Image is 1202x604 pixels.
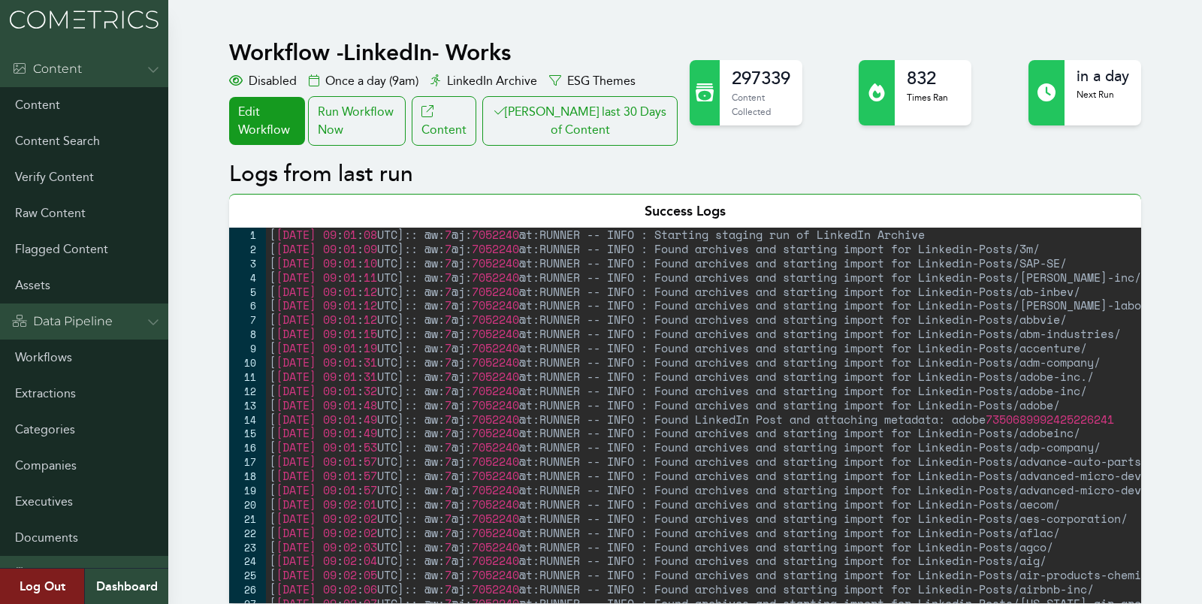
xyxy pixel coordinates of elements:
[229,384,266,398] div: 12
[229,568,266,582] div: 25
[229,370,266,384] div: 11
[229,355,266,370] div: 10
[12,313,113,331] div: Data Pipeline
[229,497,266,512] div: 20
[229,526,266,540] div: 22
[732,90,790,119] p: Content Collected
[482,96,678,146] button: [PERSON_NAME] last 30 Days of Content
[229,313,266,327] div: 7
[229,483,266,497] div: 19
[229,298,266,313] div: 6
[229,270,266,285] div: 4
[1077,87,1129,102] p: Next Run
[229,39,681,66] h1: Workflow - LinkedIn- Works
[907,66,948,90] h2: 832
[309,72,418,90] div: Once a day (9am)
[229,194,1140,228] div: Success Logs
[732,66,790,90] h2: 297339
[430,72,537,90] div: LinkedIn Archive
[229,455,266,469] div: 17
[229,540,266,554] div: 23
[229,327,266,341] div: 8
[229,469,266,483] div: 18
[12,565,74,583] div: Admin
[308,96,406,146] div: Run Workflow Now
[229,554,266,568] div: 24
[229,242,266,256] div: 2
[229,412,266,427] div: 14
[1077,66,1129,87] h2: in a day
[907,90,948,105] p: Times Ran
[229,582,266,596] div: 26
[229,97,304,145] a: Edit Workflow
[229,341,266,355] div: 9
[549,72,636,90] div: ESG Themes
[229,440,266,455] div: 16
[12,60,82,78] div: Content
[229,398,266,412] div: 13
[229,426,266,440] div: 15
[229,285,266,299] div: 5
[229,228,266,242] div: 1
[229,512,266,526] div: 21
[412,96,476,146] a: Content
[229,72,297,90] div: Disabled
[229,256,266,270] div: 3
[84,569,168,604] a: Dashboard
[229,161,1140,188] h2: Logs from last run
